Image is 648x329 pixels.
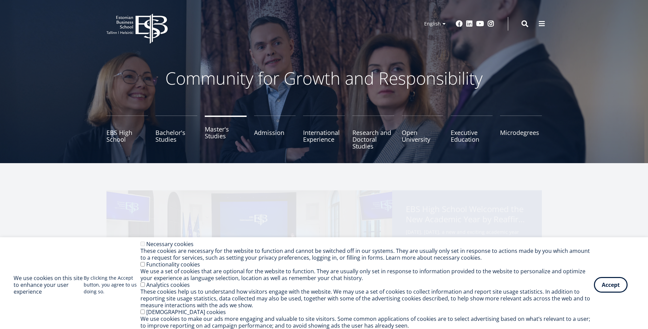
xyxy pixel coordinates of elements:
a: EBS High School [106,116,148,150]
label: [DEMOGRAPHIC_DATA] cookies [146,308,226,316]
label: Functionality cookies [146,261,200,268]
a: Instagram [487,20,494,27]
button: Accept [594,277,628,293]
a: Facebook [456,20,463,27]
div: We use a set of cookies that are optional for the website to function. They are usually only set ... [140,268,594,281]
label: Necessary cookies [146,240,194,248]
div: These cookies help us to understand how visitors engage with the website. We may use a set of coo... [140,288,594,309]
img: a [106,190,392,319]
a: International Experience [303,116,345,150]
a: Open University [402,116,444,150]
a: Youtube [476,20,484,27]
a: Admission [254,116,296,150]
p: By clicking the Accept button, you agree to us doing so. [84,275,140,295]
span: [DATE], [DATE], a new and exciting academic year began at [GEOGRAPHIC_DATA]. At the opening cerem... [406,228,528,273]
a: Research and Doctoral Studies [352,116,394,150]
a: Executive Education [451,116,493,150]
div: We use cookies to make our ads more engaging and valuable to site visitors. Some common applicati... [140,315,594,329]
a: Master's Studies [205,116,247,150]
div: These cookies are necessary for the website to function and cannot be switched off in our systems... [140,247,594,261]
h2: We use cookies on this site to enhance your user experience [14,275,84,295]
p: Community for Growth and Responsibility [144,68,504,88]
a: Microdegrees [500,116,542,150]
span: New Academic Year by Reaffirming Its Core Values [406,214,528,224]
span: EBS High School Welcomed the [406,204,528,226]
label: Analytics cookies [146,281,190,289]
a: Bachelor's Studies [155,116,197,150]
a: Linkedin [466,20,473,27]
